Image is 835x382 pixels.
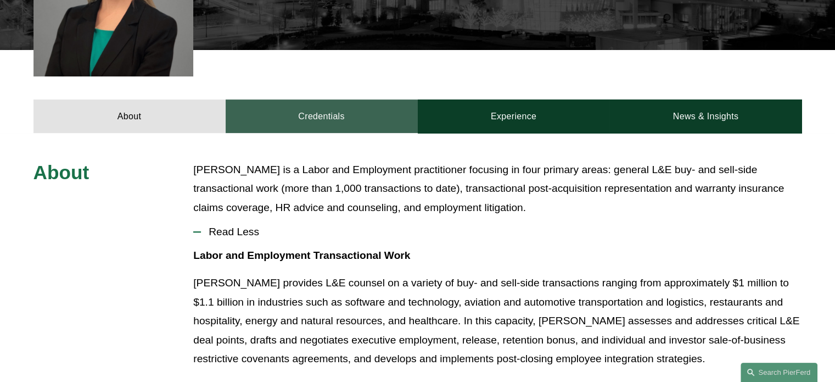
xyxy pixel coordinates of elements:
a: Experience [418,99,610,132]
a: Credentials [226,99,418,132]
strong: Labor and Employment Transactional Work [193,250,410,261]
p: [PERSON_NAME] is a Labor and Employment practitioner focusing in four primary areas: general L&E ... [193,160,802,218]
p: [PERSON_NAME] provides L&E counsel on a variety of buy- and sell-side transactions ranging from a... [193,274,802,369]
a: News & Insights [609,99,802,132]
span: Read Less [201,226,802,238]
a: Search this site [741,363,817,382]
button: Read Less [193,218,802,246]
a: About [33,99,226,132]
span: About [33,162,89,183]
